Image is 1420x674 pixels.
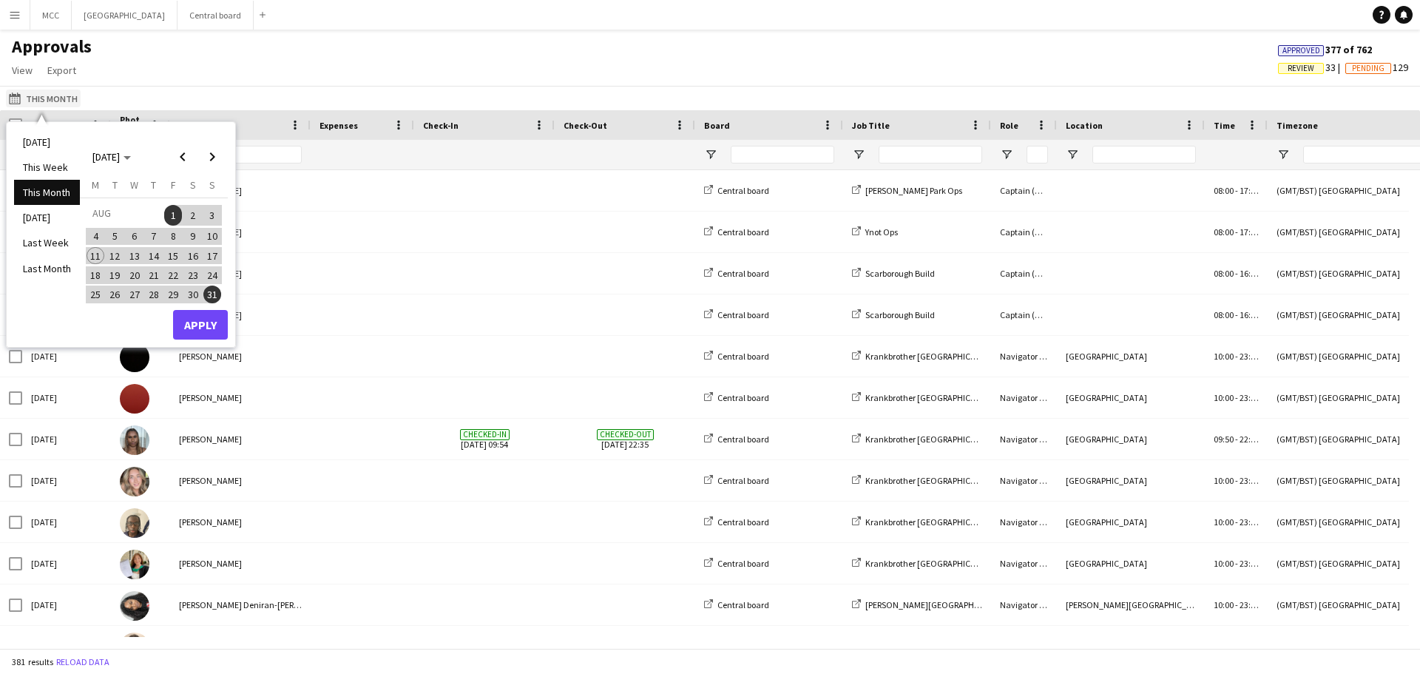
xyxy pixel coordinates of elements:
[1214,226,1234,237] span: 08:00
[1057,419,1205,459] div: [GEOGRAPHIC_DATA]
[203,285,222,304] button: 31-08-2025
[144,285,163,304] button: 28-08-2025
[171,178,176,192] span: F
[460,429,510,440] span: Checked-in
[704,434,769,445] a: Central board
[173,310,228,340] button: Apply
[717,599,769,610] span: Central board
[47,64,76,77] span: Export
[1261,434,1287,445] span: (-45m)
[1240,268,1260,279] span: 16:00
[87,144,137,170] button: Choose month and year
[704,351,769,362] a: Central board
[1092,146,1196,164] input: Location Filter Input
[87,247,104,265] span: 11
[170,460,311,501] div: [PERSON_NAME]
[1057,460,1205,501] div: [GEOGRAPHIC_DATA]
[1066,120,1103,131] span: Location
[991,584,1057,625] div: Navigator (D&H B)
[1277,148,1290,161] button: Open Filter Menu
[991,626,1057,667] div: Navigator (D&H B)
[203,228,221,246] span: 10
[991,419,1057,459] div: Navigator (D&H B)
[1214,434,1234,445] span: 09:50
[163,203,183,226] button: 01-08-2025
[852,434,1011,445] a: Krankbrother [GEOGRAPHIC_DATA] W1
[144,266,163,285] button: 21-08-2025
[170,253,311,294] div: [PERSON_NAME]
[704,185,769,196] a: Central board
[852,185,962,196] a: [PERSON_NAME] Park Ops
[184,228,202,246] span: 9
[717,226,769,237] span: Central board
[1345,61,1408,74] span: 129
[597,429,654,440] span: Checked-out
[717,185,769,196] span: Central board
[1214,475,1234,486] span: 10:00
[852,268,935,279] a: Scarborough Build
[14,230,80,255] li: Last Week
[865,226,898,237] span: Ynot Ops
[14,129,80,155] li: [DATE]
[125,226,144,246] button: 06-08-2025
[852,558,1011,569] a: Krankbrother [GEOGRAPHIC_DATA] W1
[1235,516,1238,528] span: -
[86,285,105,304] button: 25-08-2025
[731,146,834,164] input: Board Filter Input
[145,247,163,265] span: 14
[1057,336,1205,377] div: [GEOGRAPHIC_DATA]
[170,294,311,335] div: [PERSON_NAME]
[164,247,182,265] span: 15
[163,246,183,266] button: 15-08-2025
[1214,309,1234,320] span: 08:00
[865,392,1011,403] span: Krankbrother [GEOGRAPHIC_DATA] W1
[852,148,865,161] button: Open Filter Menu
[1240,226,1260,237] span: 17:00
[168,142,197,172] button: Previous month
[183,203,202,226] button: 02-08-2025
[1214,558,1234,569] span: 10:00
[704,558,769,569] a: Central board
[991,502,1057,542] div: Navigator (D&H B)
[865,268,935,279] span: Scarborough Build
[717,558,769,569] span: Central board
[1240,599,1260,610] span: 23:00
[164,286,182,303] span: 29
[120,425,149,455] img: Shona Parson
[177,1,254,30] button: Central board
[1235,434,1238,445] span: -
[1288,64,1314,73] span: Review
[87,266,104,284] span: 18
[164,228,182,246] span: 8
[126,266,143,284] span: 20
[991,253,1057,294] div: Captain (D&H A)
[203,247,221,265] span: 17
[203,205,221,226] span: 3
[1027,146,1048,164] input: Role Filter Input
[1000,120,1018,131] span: Role
[991,543,1057,584] div: Navigator (D&H B)
[1240,392,1260,403] span: 23:30
[151,178,156,192] span: T
[22,419,111,459] div: [DATE]
[1214,120,1235,131] span: Time
[22,377,111,418] div: [DATE]
[704,268,769,279] a: Central board
[120,384,149,414] img: Zoe Imbert
[1282,46,1320,55] span: Approved
[564,419,686,459] span: [DATE] 22:35
[106,286,124,303] span: 26
[717,268,769,279] span: Central board
[163,285,183,304] button: 29-08-2025
[1240,434,1260,445] span: 22:35
[164,205,182,226] span: 1
[1235,475,1238,486] span: -
[126,247,143,265] span: 13
[87,286,104,303] span: 25
[183,246,202,266] button: 16-08-2025
[1057,584,1205,625] div: [PERSON_NAME][GEOGRAPHIC_DATA]
[170,212,311,252] div: [PERSON_NAME]
[1235,185,1238,196] span: -
[1240,558,1260,569] span: 23:30
[852,392,1011,403] a: Krankbrother [GEOGRAPHIC_DATA] W1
